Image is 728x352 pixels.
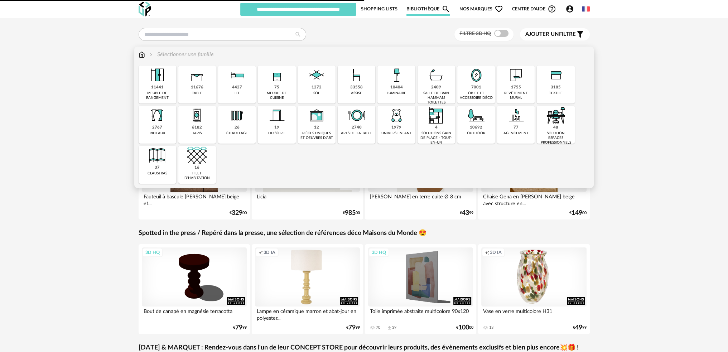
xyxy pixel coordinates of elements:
[235,91,240,96] div: lit
[313,91,320,96] div: sol
[351,91,362,96] div: assise
[192,91,202,96] div: table
[462,211,469,216] span: 43
[387,106,406,125] img: UniversEnfant.png
[139,2,151,16] img: OXP
[268,131,286,136] div: huisserie
[227,106,247,125] img: Radiateur.png
[481,192,587,206] div: Chaise Gena en [PERSON_NAME] beige avec structure en...
[235,325,242,330] span: 79
[346,325,360,330] div: € 99
[348,325,356,330] span: 79
[539,131,572,145] div: solution espaces professionnels
[512,5,556,13] span: Centre d'aideHelp Circle Outline icon
[506,66,526,85] img: Papier%20peint.png
[300,131,333,140] div: pièces uniques et oeuvres d'art
[148,171,167,176] div: claustras
[470,125,482,130] div: 10692
[525,31,576,38] span: filtre
[192,125,202,130] div: 6182
[489,325,493,330] div: 13
[345,211,356,216] span: 985
[259,250,263,255] span: Creation icon
[142,307,247,321] div: Bout de canapé en magnésie terracotta
[187,106,207,125] img: Tapis.png
[361,2,397,16] a: Shopping Lists
[387,325,392,331] span: Download icon
[485,250,489,255] span: Creation icon
[442,5,450,13] span: Magnify icon
[481,307,587,321] div: Vase en verre multicolore H31
[387,91,406,96] div: luminaire
[267,106,286,125] img: Huiserie.png
[572,211,582,216] span: 149
[565,5,574,13] span: Account Circle icon
[252,244,363,334] a: Creation icon 3D IA Lampe en céramique marron et abat-jour en polyester... €7999
[499,91,532,100] div: revêtement mural
[148,106,167,125] img: Rideaux.png
[139,229,426,237] a: Spotted in the press / Repéré dans la presse, une sélection de références déco Maisons du Monde 😍
[490,250,502,255] span: 3D IA
[260,91,293,100] div: meuble de cuisine
[148,66,167,85] img: Meuble%20de%20rangement.png
[420,131,453,145] div: solutions gain de place - tout-en-un
[142,192,247,206] div: Fauteuil à bascule [PERSON_NAME] beige et...
[506,106,526,125] img: Agencement.png
[549,91,563,96] div: textile
[151,85,164,90] div: 11441
[233,325,247,330] div: € 99
[264,250,275,255] span: 3D IA
[459,31,491,36] span: Filtre 3D HQ
[576,30,584,39] span: Filter icon
[459,91,493,100] div: objet et accessoire déco
[148,146,167,165] img: Cloison.png
[255,192,360,206] div: Licia
[467,106,486,125] img: Outdoor.png
[420,91,453,105] div: salle de bain hammam toilettes
[187,146,207,165] img: filet.png
[573,325,587,330] div: € 99
[232,211,242,216] span: 329
[467,131,485,136] div: outdoor
[575,325,582,330] span: 49
[551,85,561,90] div: 3185
[368,192,473,206] div: [PERSON_NAME] en terre cuite Ø 8 cm
[312,85,322,90] div: 1272
[139,244,250,334] a: 3D HQ Bout de canapé en magnésie terracotta €7999
[478,244,590,334] a: Creation icon 3D IA Vase en verre multicolore H31 13 €4999
[155,165,160,170] div: 37
[232,85,242,90] div: 4427
[520,28,590,40] button: Ajouter unfiltre Filter icon
[390,85,402,90] div: 10404
[391,125,401,130] div: 1979
[341,131,372,136] div: arts de la table
[227,66,247,85] img: Literie.png
[141,91,174,100] div: meuble de rangement
[381,131,411,136] div: univers enfant
[343,211,360,216] div: € 00
[426,66,446,85] img: Salle%20de%20bain.png
[347,66,366,85] img: Assise.png
[148,50,214,59] div: Sélectionner une famille
[456,325,473,330] div: € 00
[192,131,202,136] div: tapis
[548,5,556,13] span: Help Circle Outline icon
[350,85,363,90] div: 33558
[569,211,587,216] div: € 00
[511,85,521,90] div: 1755
[347,106,366,125] img: ArtTable.png
[314,125,319,130] div: 12
[226,131,248,136] div: chauffage
[495,5,503,13] span: Heart Outline icon
[267,66,286,85] img: Rangement.png
[368,307,473,321] div: Toile imprimée abstraite multicolore 90x120
[467,66,486,85] img: Miroir.png
[307,106,326,125] img: UniqueOeuvre.png
[565,5,577,13] span: Account Circle icon
[230,211,247,216] div: € 00
[307,66,326,85] img: Sol.png
[546,106,565,125] img: espace-de-travail.png
[187,66,207,85] img: Table.png
[274,85,279,90] div: 75
[139,50,145,59] img: svg+xml;base64,PHN2ZyB3aWR0aD0iMTYiIGhlaWdodD0iMTciIHZpZXdCb3g9IjAgMCAxNiAxNyIgZmlsbD0ibm9uZSIgeG...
